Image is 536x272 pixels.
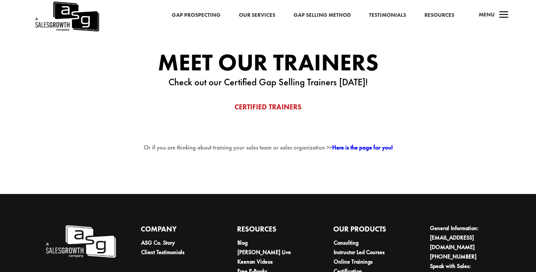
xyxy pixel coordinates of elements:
[369,11,406,20] a: Testimonials
[294,11,351,20] a: Gap Selling Method
[237,224,308,238] h4: Resources
[424,11,454,20] a: Resources
[71,143,465,152] p: Or if you are thinking about training your sales team or sales organization >>
[172,11,221,20] a: Gap Prospecting
[479,11,495,18] span: Menu
[45,224,116,260] img: A Sales Growth Company
[334,239,358,246] a: Consulting
[430,234,475,251] a: [EMAIL_ADDRESS][DOMAIN_NAME]
[239,11,275,20] a: Our Services
[237,239,248,246] a: Blog
[206,98,330,116] a: Certified Trainers
[71,51,465,78] h4: Meet Our Trainers
[497,8,511,23] span: a
[237,258,273,265] a: Keenan Videos
[430,224,501,252] li: General Information:
[334,248,385,256] a: Instructor Led Courses
[333,224,404,238] h4: Our Products
[71,78,465,87] p: Check out our Certified Gap Selling Trainers [DATE]!
[430,253,477,260] a: [PHONE_NUMBER]
[141,224,212,238] h4: Company
[332,144,393,151] a: Here is the page for you!
[334,258,373,265] a: Online Trainings
[141,248,185,256] a: Client Testimonials
[237,248,291,256] a: [PERSON_NAME] Live
[141,239,175,246] a: ASG Co. Story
